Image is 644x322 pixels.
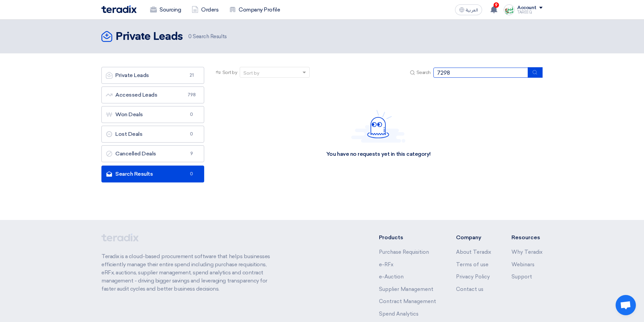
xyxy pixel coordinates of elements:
span: Search [416,69,431,76]
span: 0 [188,131,196,138]
span: 9 [188,150,196,157]
a: Spend Analytics [379,311,419,317]
li: Company [456,233,491,242]
a: Contract Management [379,298,436,304]
span: Search Results [188,33,227,41]
div: Account [517,5,536,11]
a: Sourcing [145,2,186,17]
a: Search Results0 [101,166,204,182]
div: Open chat [616,295,636,315]
span: 0 [188,111,196,118]
span: Sort by [222,69,237,76]
span: العربية [466,8,478,13]
a: Contact us [456,286,483,292]
span: 9 [494,2,499,8]
div: TAREEQ [517,10,543,14]
a: Cancelled Deals9 [101,145,204,162]
button: العربية [455,4,482,15]
a: Terms of use [456,262,488,268]
a: Orders [186,2,224,17]
div: You have no requests yet in this category! [326,151,431,158]
a: Supplier Management [379,286,433,292]
a: e-Auction [379,274,404,280]
img: Hello [351,110,405,143]
a: About Teradix [456,249,491,255]
div: Sort by [243,70,259,77]
input: Search by title or reference number [433,68,528,78]
h2: Private Leads [116,30,183,44]
a: Privacy Policy [456,274,490,280]
img: Screenshot___1727703618088.png [504,4,515,15]
a: Why Teradix [511,249,543,255]
a: e-RFx [379,262,393,268]
a: Won Deals0 [101,106,204,123]
p: Teradix is a cloud-based procurement software that helps businesses efficiently manage their enti... [101,252,278,293]
a: Private Leads21 [101,67,204,84]
li: Products [379,233,436,242]
a: Support [511,274,532,280]
a: Purchase Requisition [379,249,429,255]
span: 21 [188,72,196,79]
span: 0 [188,171,196,177]
span: 0 [188,33,192,40]
img: Teradix logo [101,5,137,13]
span: 798 [188,92,196,98]
a: Company Profile [224,2,285,17]
a: Accessed Leads798 [101,86,204,103]
li: Resources [511,233,543,242]
a: Webinars [511,262,534,268]
a: Lost Deals0 [101,126,204,143]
